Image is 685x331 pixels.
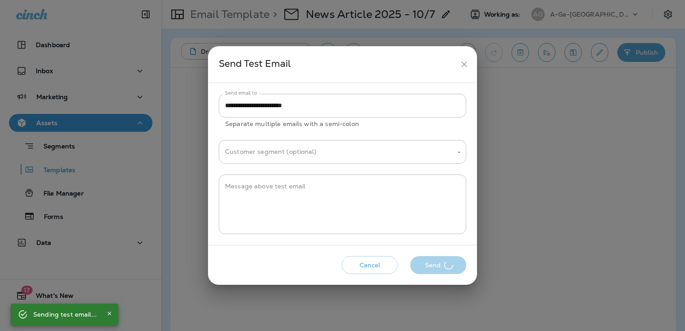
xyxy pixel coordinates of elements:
[225,90,257,96] label: Send email to
[225,119,460,129] p: Separate multiple emails with a semi-colon
[33,306,97,322] div: Sending test email...
[104,308,115,319] button: Close
[219,56,456,73] div: Send Test Email
[342,256,398,274] button: Cancel
[455,148,463,157] button: Open
[456,56,473,73] button: close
